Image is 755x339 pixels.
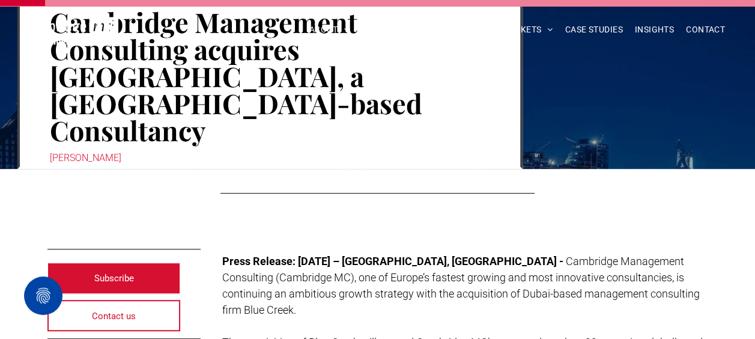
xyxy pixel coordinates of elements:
[50,7,490,145] h1: Cambridge Management Consulting acquires [GEOGRAPHIC_DATA], a [GEOGRAPHIC_DATA]-based Consultancy
[303,20,356,39] a: ABOUT
[629,20,680,39] a: INSIGHTS
[222,255,563,267] strong: Press Release: [DATE] – [GEOGRAPHIC_DATA], [GEOGRAPHIC_DATA] -
[23,17,119,46] img: Go to Homepage
[680,20,731,39] a: CONTACT
[559,20,629,39] a: CASE STUDIES
[47,300,181,331] a: Contact us
[50,150,490,166] div: [PERSON_NAME]
[355,20,419,39] a: OUR PEOPLE
[92,301,136,331] span: Contact us
[94,263,134,293] span: Subscribe
[23,19,119,31] a: Your Business Transformed | Cambridge Management Consulting
[47,263,181,294] a: Subscribe
[420,20,496,39] a: WHAT WE DO
[496,20,559,39] a: MARKETS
